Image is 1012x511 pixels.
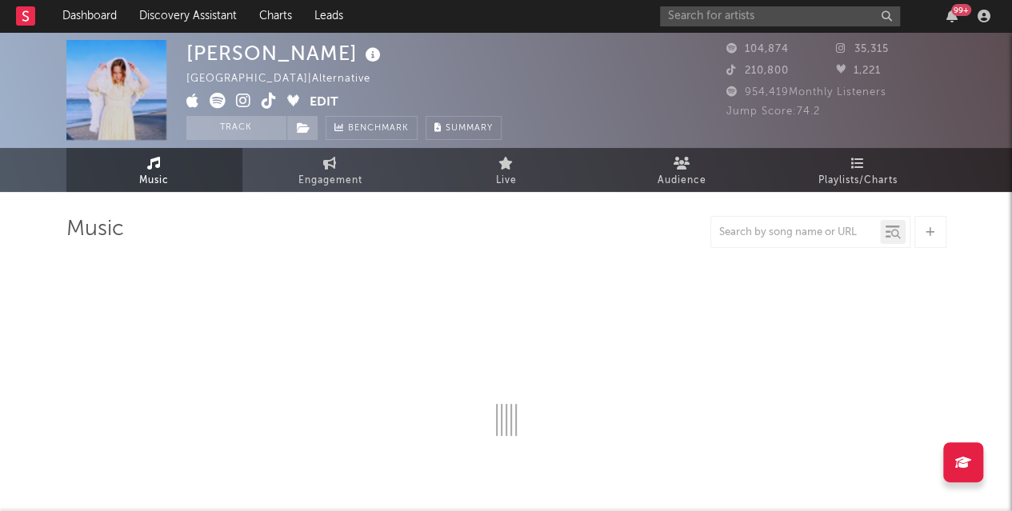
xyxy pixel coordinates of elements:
[836,44,889,54] span: 35,315
[711,226,880,239] input: Search by song name or URL
[446,124,493,133] span: Summary
[658,171,706,190] span: Audience
[348,119,409,138] span: Benchmark
[326,116,418,140] a: Benchmark
[818,171,898,190] span: Playlists/Charts
[242,148,418,192] a: Engagement
[418,148,594,192] a: Live
[426,116,502,140] button: Summary
[310,93,338,113] button: Edit
[496,171,517,190] span: Live
[726,106,820,117] span: Jump Score: 74.2
[186,70,389,89] div: [GEOGRAPHIC_DATA] | Alternative
[770,148,946,192] a: Playlists/Charts
[946,10,958,22] button: 99+
[66,148,242,192] a: Music
[836,66,881,76] span: 1,221
[186,116,286,140] button: Track
[594,148,770,192] a: Audience
[951,4,971,16] div: 99 +
[298,171,362,190] span: Engagement
[660,6,900,26] input: Search for artists
[726,87,886,98] span: 954,419 Monthly Listeners
[726,66,789,76] span: 210,800
[186,40,385,66] div: [PERSON_NAME]
[139,171,169,190] span: Music
[726,44,789,54] span: 104,874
